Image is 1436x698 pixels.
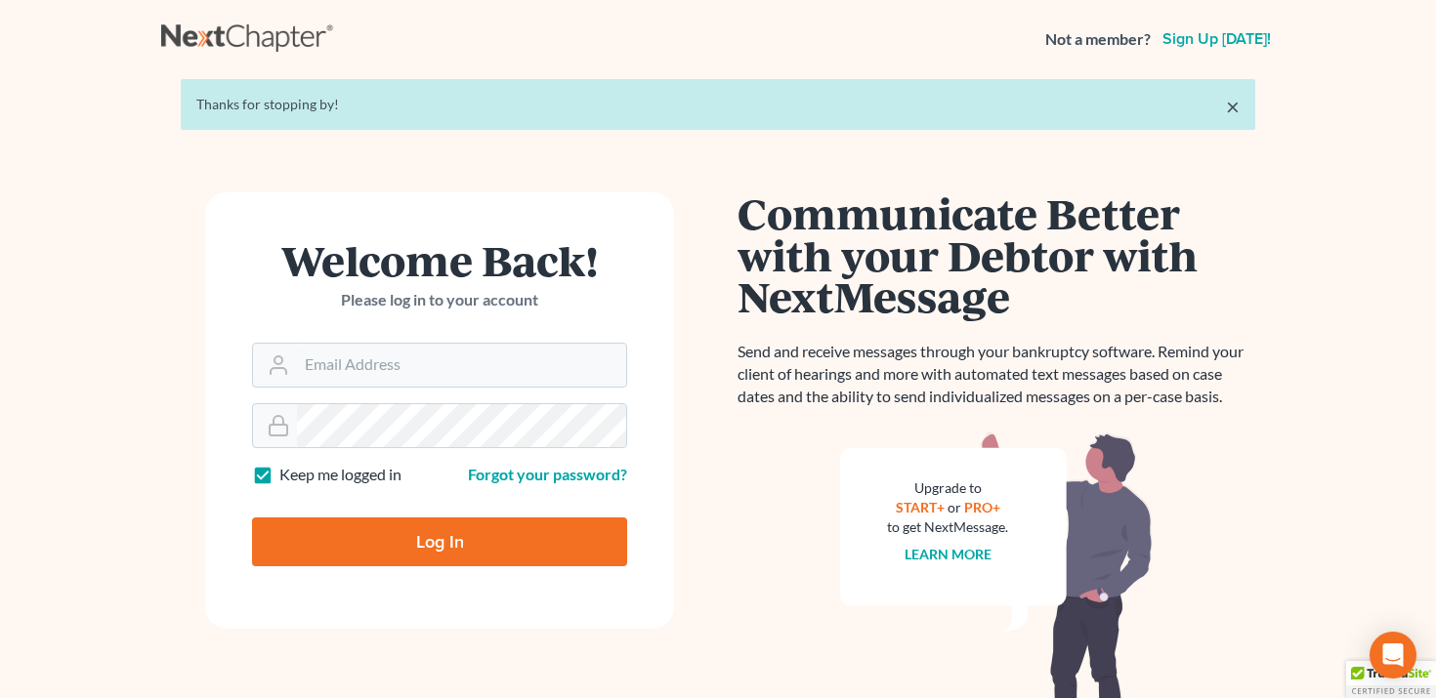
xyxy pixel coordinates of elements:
[1226,95,1240,118] a: ×
[738,192,1255,317] h1: Communicate Better with your Debtor with NextMessage
[896,499,945,515] a: START+
[1346,661,1436,698] div: TrustedSite Certified
[468,465,627,483] a: Forgot your password?
[252,239,627,281] h1: Welcome Back!
[196,95,1240,114] div: Thanks for stopping by!
[887,517,1008,537] div: to get NextMessage.
[297,344,626,387] input: Email Address
[887,478,1008,498] div: Upgrade to
[279,464,401,486] label: Keep me logged in
[1370,632,1416,678] div: Open Intercom Messenger
[964,499,1000,515] a: PRO+
[948,499,961,515] span: or
[738,341,1255,408] p: Send and receive messages through your bankruptcy software. Remind your client of hearings and mo...
[1159,31,1275,47] a: Sign up [DATE]!
[905,546,992,562] a: Learn more
[252,289,627,311] p: Please log in to your account
[252,517,627,566] input: Log In
[1045,28,1151,51] strong: Not a member?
